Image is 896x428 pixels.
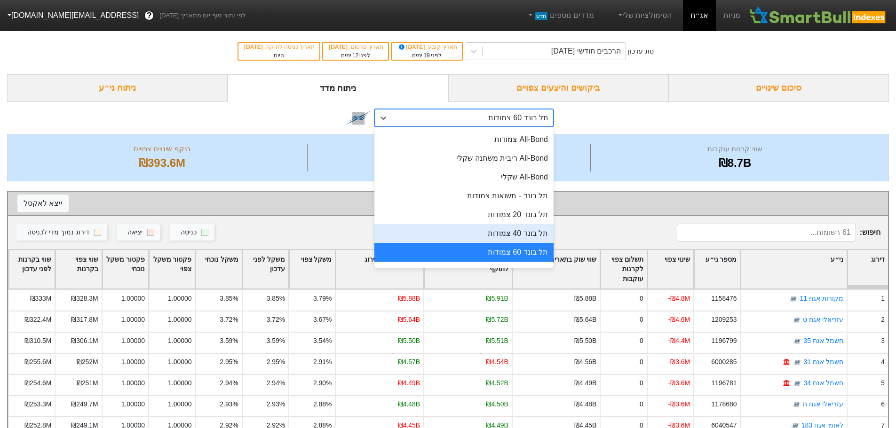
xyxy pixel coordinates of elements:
[374,224,554,243] div: תל בונד 40 צמודות
[71,336,98,346] div: ₪306.1M
[220,399,238,409] div: 2.93%
[352,52,358,59] span: 12
[396,51,457,60] div: לפני ימים
[374,205,554,224] div: תל בונד 20 צמודות
[574,294,596,303] div: ₪5.88B
[613,6,676,25] a: הסימולציות שלי
[149,250,195,289] div: Toggle SortBy
[711,399,737,409] div: 1178680
[640,378,643,388] div: 0
[121,336,145,346] div: 1.00000
[803,400,843,408] a: עזריאלי אגח ח
[648,250,693,289] div: Toggle SortBy
[793,379,802,389] img: tase link
[168,378,191,388] div: 1.00000
[336,250,423,289] div: Toggle SortBy
[486,315,508,325] div: ₪5.72B
[793,358,802,367] img: tase link
[19,144,305,155] div: היקף שינויים צפויים
[196,250,241,289] div: Toggle SortBy
[486,294,508,303] div: ₪5.91B
[77,378,98,388] div: ₪251M
[881,294,885,303] div: 1
[220,357,238,367] div: 2.95%
[71,294,98,303] div: ₪328.3M
[513,250,600,289] div: Toggle SortBy
[121,378,145,388] div: 1.00000
[329,44,349,50] span: [DATE]
[551,46,621,57] div: הרכבים חודשי [DATE]
[668,357,690,367] div: -₪3.6M
[668,399,690,409] div: -₪3.6M
[121,399,145,409] div: 1.00000
[398,378,420,388] div: ₪4.49B
[848,250,888,289] div: Toggle SortBy
[328,51,383,60] div: לפני ימים
[677,224,856,241] input: 61 רשומות...
[313,378,332,388] div: 2.90%
[398,336,420,346] div: ₪5.50B
[628,47,654,56] div: סוג עדכון
[486,357,508,367] div: ₪4.54B
[668,336,690,346] div: -₪4.4M
[523,6,598,25] a: מדדים נוספיםחדש
[748,6,888,25] img: SmartBull
[30,294,52,303] div: ₪333M
[640,399,643,409] div: 0
[711,294,737,303] div: 1158476
[640,315,643,325] div: 0
[574,315,596,325] div: ₪5.64B
[103,250,148,289] div: Toggle SortBy
[803,379,843,387] a: חשמל אגח 34
[267,399,285,409] div: 2.93%
[711,357,737,367] div: 6000285
[127,227,143,238] div: יציאה
[27,227,89,238] div: דירוג נמוך מדי לכניסה
[640,294,643,303] div: 0
[289,250,335,289] div: Toggle SortBy
[313,315,332,325] div: 3.67%
[711,378,737,388] div: 1196781
[313,357,332,367] div: 2.91%
[274,52,284,59] span: היום
[267,378,285,388] div: 2.94%
[121,315,145,325] div: 1.00000
[168,336,191,346] div: 1.00000
[535,12,547,20] span: חדש
[574,378,596,388] div: ₪4.49B
[711,315,737,325] div: 1209253
[881,378,885,388] div: 5
[677,224,880,241] span: חיפוש :
[398,399,420,409] div: ₪4.48B
[168,399,191,409] div: 1.00000
[328,43,383,51] div: תאריך פרסום :
[7,74,228,102] div: ניתוח ני״ע
[792,400,801,410] img: tase link
[640,357,643,367] div: 0
[168,357,191,367] div: 1.00000
[267,357,285,367] div: 2.95%
[668,378,690,388] div: -₪3.6M
[244,44,264,50] span: [DATE]
[24,378,51,388] div: ₪254.6M
[593,155,877,171] div: ₪8.7B
[593,144,877,155] div: שווי קרנות עוקבות
[800,295,843,302] a: מקורות אגח 11
[24,357,51,367] div: ₪255.6M
[313,294,332,303] div: 3.79%
[486,399,508,409] div: ₪4.50B
[601,250,646,289] div: Toggle SortBy
[267,315,285,325] div: 3.72%
[71,315,98,325] div: ₪317.8M
[374,130,554,149] div: All-Bond צמודות
[741,250,846,289] div: Toggle SortBy
[803,316,843,323] a: עזריאלי אגח ט
[168,294,191,303] div: 1.00000
[448,74,669,102] div: ביקושים והיצעים צפויים
[397,44,427,50] span: [DATE]
[374,187,554,205] div: תל בונד - תשואות צמודות
[881,315,885,325] div: 2
[310,144,588,155] div: מספר ניירות ערך
[374,262,554,280] div: תל בונד גלובל שקלי
[423,52,429,59] span: 19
